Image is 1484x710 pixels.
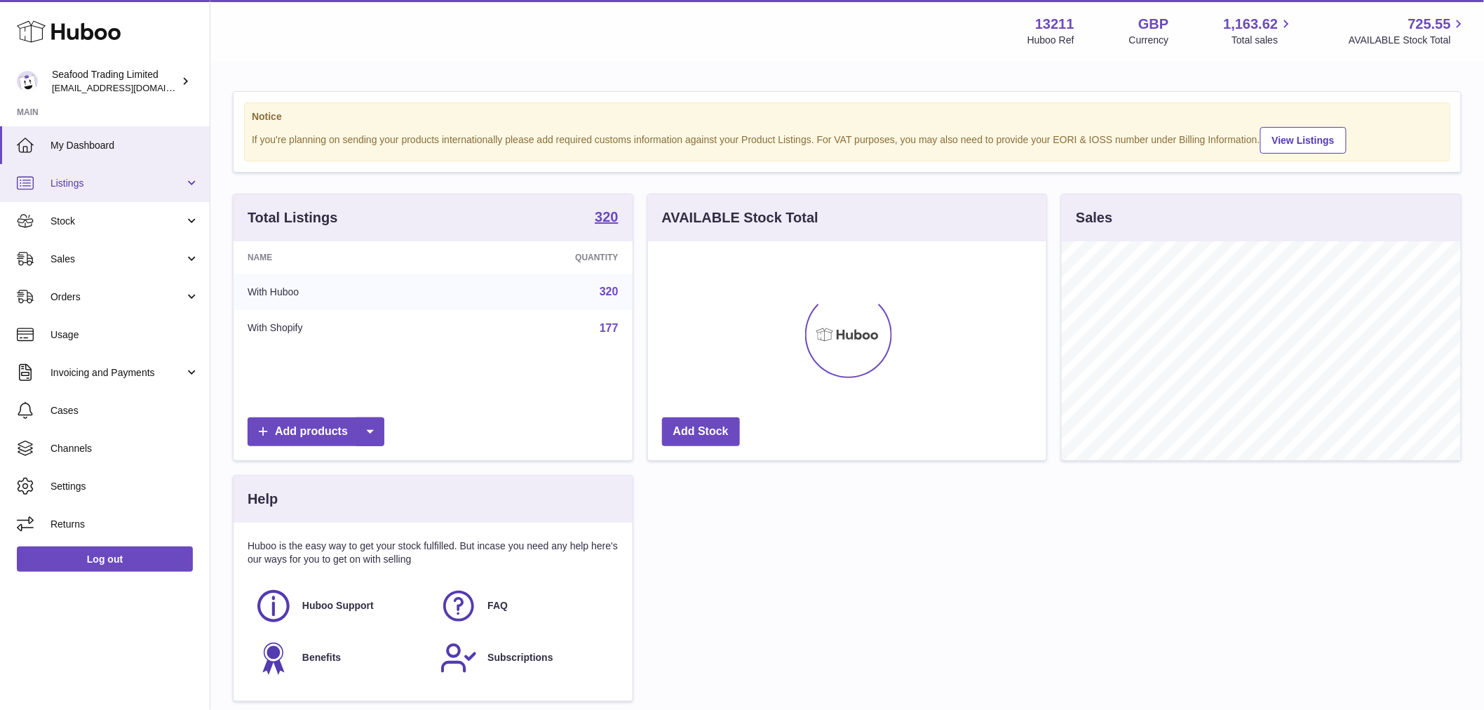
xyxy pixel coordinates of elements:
[17,71,38,92] img: internalAdmin-13211@internal.huboo.com
[1224,15,1295,47] a: 1,163.62 Total sales
[302,599,374,612] span: Huboo Support
[1035,15,1074,34] strong: 13211
[50,139,199,152] span: My Dashboard
[1076,208,1112,227] h3: Sales
[52,68,178,95] div: Seafood Trading Limited
[662,417,740,446] a: Add Stock
[50,366,184,380] span: Invoicing and Payments
[50,253,184,266] span: Sales
[50,177,184,190] span: Listings
[1349,34,1467,47] span: AVAILABLE Stock Total
[440,587,611,625] a: FAQ
[487,651,553,664] span: Subscriptions
[1232,34,1294,47] span: Total sales
[600,286,619,297] a: 320
[248,208,338,227] h3: Total Listings
[1260,127,1347,154] a: View Listings
[50,442,199,455] span: Channels
[1408,15,1451,34] span: 725.55
[50,215,184,228] span: Stock
[1349,15,1467,47] a: 725.55 AVAILABLE Stock Total
[449,241,633,274] th: Quantity
[595,210,618,227] a: 320
[234,274,449,310] td: With Huboo
[50,290,184,304] span: Orders
[600,322,619,334] a: 177
[487,599,508,612] span: FAQ
[302,651,341,664] span: Benefits
[17,547,193,572] a: Log out
[248,490,278,509] h3: Help
[50,518,199,531] span: Returns
[440,639,611,677] a: Subscriptions
[50,328,199,342] span: Usage
[52,82,206,93] span: [EMAIL_ADDRESS][DOMAIN_NAME]
[252,125,1443,154] div: If you're planning on sending your products internationally please add required customs informati...
[1129,34,1169,47] div: Currency
[1224,15,1279,34] span: 1,163.62
[1027,34,1074,47] div: Huboo Ref
[595,210,618,224] strong: 320
[255,639,426,677] a: Benefits
[234,310,449,347] td: With Shopify
[50,480,199,493] span: Settings
[1138,15,1168,34] strong: GBP
[662,208,818,227] h3: AVAILABLE Stock Total
[234,241,449,274] th: Name
[50,404,199,417] span: Cases
[248,417,384,446] a: Add products
[252,110,1443,123] strong: Notice
[248,540,619,566] p: Huboo is the easy way to get your stock fulfilled. But incase you need any help here's our ways f...
[255,587,426,625] a: Huboo Support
